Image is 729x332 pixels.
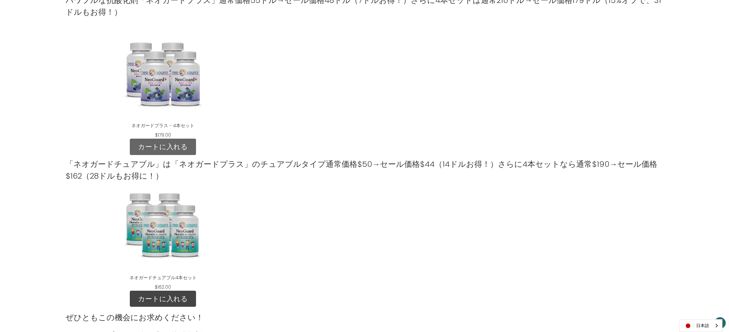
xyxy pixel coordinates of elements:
[66,30,260,139] div: NeoGuard Plus - 4 Save Set
[66,182,260,291] div: NeoGuard Chewable 4 Save Set
[131,122,194,129] a: ネオガードプラス - 4本セット
[680,319,722,332] div: Language
[680,320,722,332] a: 日本語
[151,132,175,139] div: $179.00
[130,291,196,307] a: カートに入れる
[680,319,722,332] aside: Language selected: 日本語
[129,274,197,281] a: ネオガードチュアブル4本セット
[66,312,204,323] p: ぜひともこの機会にお求めください！
[151,284,175,291] div: $162.00
[130,139,196,155] a: カートに入れる
[66,158,663,182] p: 「ネオガードチュアブル」は「ネオガードプラス」のチュアブルタイプ通常価格$50→セール価格$44（14ドルお得！）さらに4本セットなら通常$190→セール価格$162（28ドルもお得に！）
